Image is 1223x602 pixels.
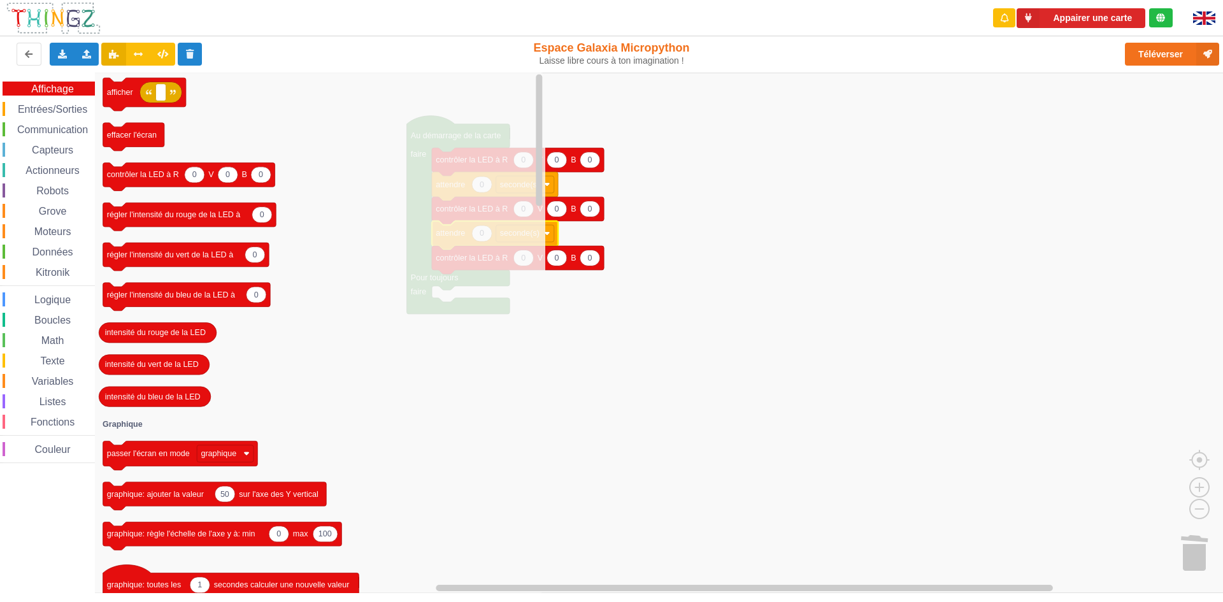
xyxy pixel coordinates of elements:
[253,250,257,259] text: 0
[571,204,576,213] text: B
[505,55,719,66] div: Laisse libre cours à ton imagination !
[555,204,559,213] text: 0
[107,529,255,538] text: graphique: règle l'échelle de l'axe y à: min
[588,155,592,164] text: 0
[32,294,73,305] span: Logique
[214,581,350,590] text: secondes calculer une nouvelle valeur
[1193,11,1215,25] img: gb.png
[318,529,332,538] text: 100
[103,420,143,429] text: Graphique
[1125,43,1219,66] button: Téléverser
[107,449,190,458] text: passer l'écran en mode
[39,335,66,346] span: Math
[105,328,206,337] text: intensité du rouge de la LED
[33,444,73,455] span: Couleur
[107,490,204,499] text: graphique: ajouter la valeur
[225,170,230,179] text: 0
[107,210,241,219] text: régler l'intensité du rouge de la LED à
[29,417,76,427] span: Fonctions
[571,155,576,164] text: B
[220,490,229,499] text: 50
[197,581,202,590] text: 1
[38,355,66,366] span: Texte
[201,449,237,458] text: graphique
[105,392,201,401] text: intensité du bleu de la LED
[38,396,68,407] span: Listes
[31,247,75,257] span: Données
[260,210,264,219] text: 0
[588,204,592,213] text: 0
[32,226,73,237] span: Moteurs
[254,290,259,299] text: 0
[259,170,263,179] text: 0
[1149,8,1173,27] div: Tu es connecté au serveur de création de Thingz
[555,155,559,164] text: 0
[34,267,71,278] span: Kitronik
[505,41,719,66] div: Espace Galaxia Micropython
[239,490,318,499] text: sur l'axe des Y vertical
[1017,8,1145,28] button: Appairer une carte
[24,165,82,176] span: Actionneurs
[29,83,75,94] span: Affichage
[192,170,197,179] text: 0
[32,315,73,326] span: Boucles
[34,185,71,196] span: Robots
[6,1,101,35] img: thingz_logo.png
[37,206,69,217] span: Grove
[15,124,90,135] span: Communication
[107,290,235,299] text: régler l'intensité du bleu de la LED à
[107,581,182,590] text: graphique: toutes les
[107,131,157,140] text: effacer l'écran
[555,254,559,262] text: 0
[293,529,308,538] text: max
[107,170,179,179] text: contrôler la LED à R
[30,376,76,387] span: Variables
[571,254,576,262] text: B
[242,170,247,179] text: B
[105,361,199,369] text: intensité du vert de la LED
[30,145,75,155] span: Capteurs
[276,529,281,538] text: 0
[588,254,592,262] text: 0
[107,250,233,259] text: régler l'intensité du vert de la LED à
[107,88,133,97] text: afficher
[208,170,214,179] text: V
[16,104,89,115] span: Entrées/Sorties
